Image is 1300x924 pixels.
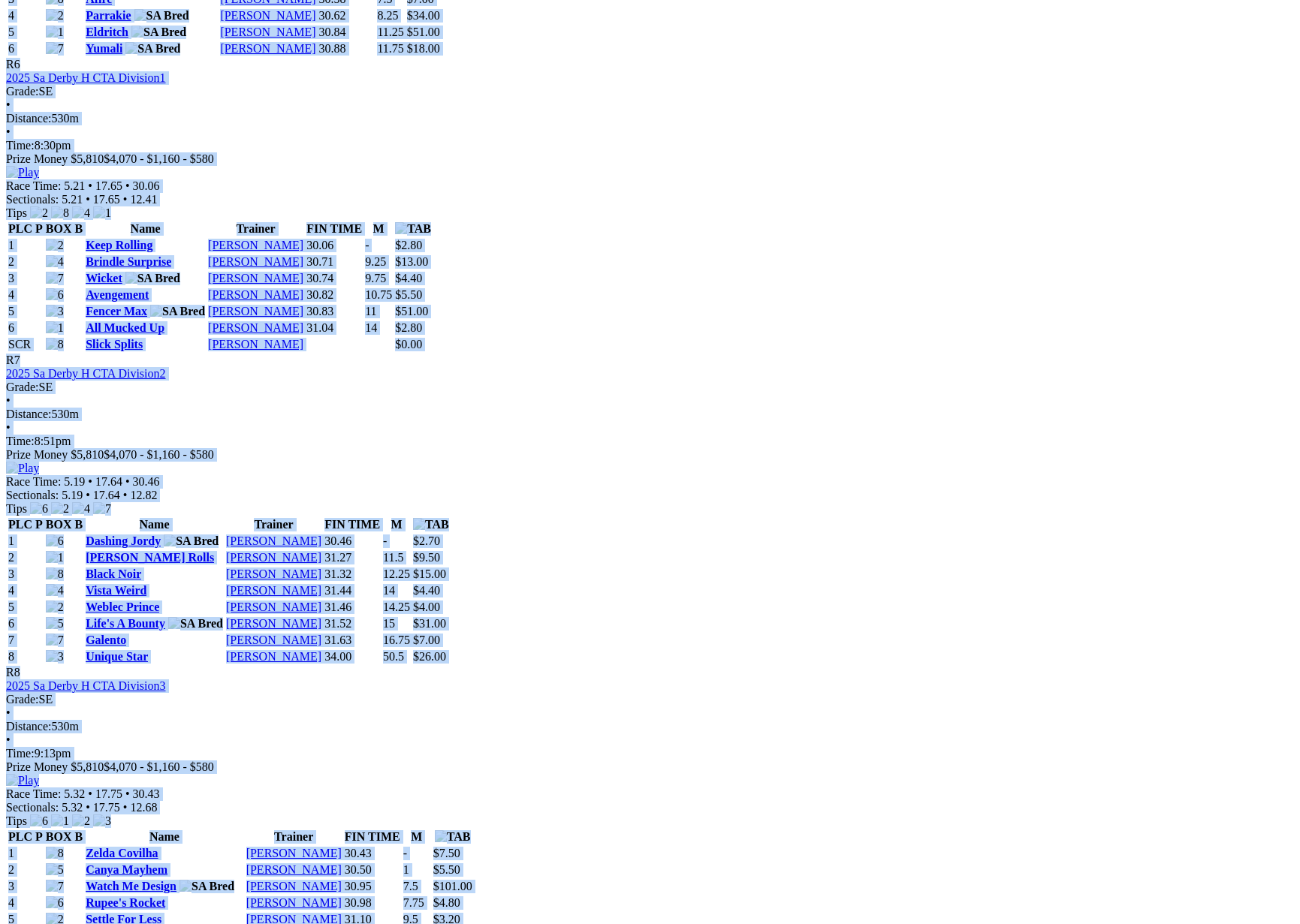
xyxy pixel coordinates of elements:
[382,517,411,532] th: M
[86,617,165,630] a: Life's A Bounty
[62,193,83,206] span: 5.21
[226,650,321,663] a: [PERSON_NAME]
[383,551,403,564] text: 11.5
[433,863,460,876] span: $5.50
[8,25,44,40] td: 5
[46,896,64,910] img: 6
[134,9,189,23] img: SA Bred
[46,26,64,39] img: 1
[306,254,363,269] td: 30.71
[403,880,418,892] text: 7.5
[395,272,422,284] span: $4.40
[403,896,424,909] text: 7.75
[407,9,440,22] span: $34.00
[86,801,90,814] span: •
[226,617,321,630] a: [PERSON_NAME]
[46,551,64,564] img: 1
[8,830,32,843] span: PLC
[208,338,303,351] a: [PERSON_NAME]
[6,475,61,488] span: Race Time:
[226,567,321,580] a: [PERSON_NAME]
[46,305,64,318] img: 3
[150,305,205,318] img: SA Bred
[365,272,386,284] text: 9.75
[125,272,180,285] img: SA Bred
[123,489,128,501] span: •
[324,600,381,615] td: 31.46
[324,550,381,565] td: 31.27
[95,179,122,192] span: 17.65
[93,801,120,814] span: 17.75
[6,774,39,787] img: Play
[64,179,85,192] span: 5.21
[46,518,72,531] span: BOX
[413,551,440,564] span: $9.50
[86,489,90,501] span: •
[306,287,363,302] td: 30.82
[403,863,409,876] text: 1
[62,801,83,814] span: 5.32
[6,489,59,501] span: Sectionals:
[208,272,303,284] a: [PERSON_NAME]
[6,747,1294,760] div: 9:13pm
[226,600,321,613] a: [PERSON_NAME]
[8,879,44,894] td: 3
[86,42,122,55] a: Yumali
[324,567,381,582] td: 31.32
[6,71,166,84] a: 2025 Sa Derby H CTA Division1
[6,85,1294,98] div: SE
[46,880,64,893] img: 7
[344,846,401,861] td: 30.43
[86,9,131,22] a: Parrakie
[8,895,44,910] td: 4
[324,583,381,598] td: 31.44
[413,650,446,663] span: $26.00
[220,42,315,55] a: [PERSON_NAME]
[324,649,381,664] td: 34.00
[306,304,363,319] td: 30.83
[93,814,111,828] img: 3
[306,271,363,286] td: 30.74
[226,634,321,646] a: [PERSON_NAME]
[95,475,122,488] span: 17.64
[130,489,157,501] span: 12.82
[86,847,158,859] a: Zelda Covilha
[125,787,130,800] span: •
[403,829,431,844] th: M
[46,600,64,614] img: 2
[46,9,64,23] img: 2
[365,239,369,251] text: -
[6,139,35,152] span: Time:
[123,801,128,814] span: •
[86,239,152,251] a: Keep Rolling
[125,475,130,488] span: •
[51,502,69,516] img: 2
[46,617,64,631] img: 5
[383,567,410,580] text: 12.25
[6,354,20,366] span: R7
[377,26,403,38] text: 11.25
[6,720,1294,733] div: 530m
[6,179,61,192] span: Race Time:
[435,830,471,844] img: TAB
[86,534,161,547] a: Dashing Jordy
[413,600,440,613] span: $4.00
[46,634,64,647] img: 7
[74,222,83,235] span: B
[6,801,59,814] span: Sectionals:
[413,634,440,646] span: $7.00
[104,760,214,773] span: $4,070 - $1,160 - $580
[88,787,92,800] span: •
[220,26,315,38] a: [PERSON_NAME]
[6,152,1294,166] div: Prize Money $5,810
[6,408,1294,421] div: 530m
[130,193,157,206] span: 12.41
[208,288,303,301] a: [PERSON_NAME]
[93,193,120,206] span: 17.65
[226,534,321,547] a: [PERSON_NAME]
[208,239,303,251] a: [PERSON_NAME]
[246,863,342,876] a: [PERSON_NAME]
[104,448,214,461] span: $4,070 - $1,160 - $580
[383,617,395,630] text: 15
[208,321,303,334] a: [PERSON_NAME]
